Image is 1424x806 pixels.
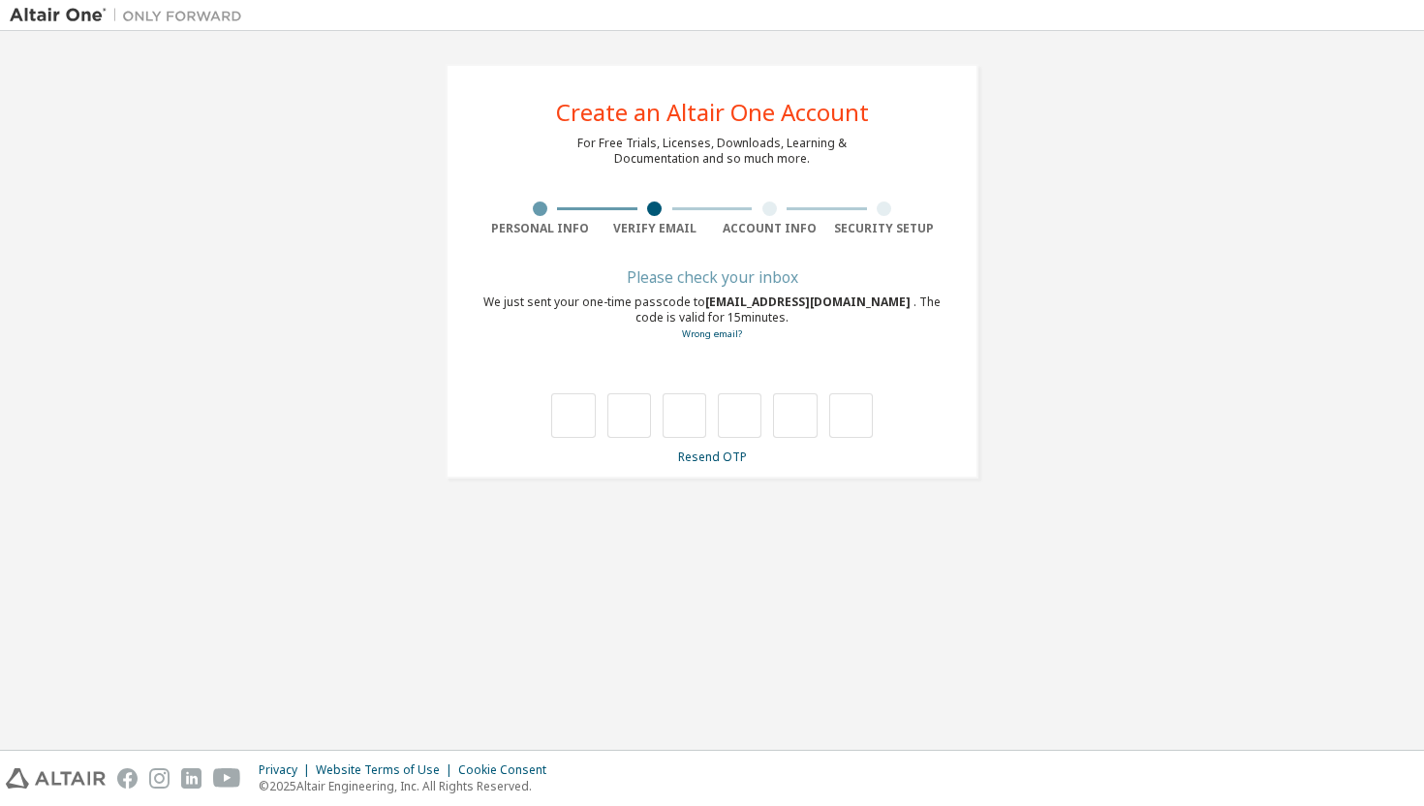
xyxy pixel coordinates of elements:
[705,294,913,310] span: [EMAIL_ADDRESS][DOMAIN_NAME]
[259,778,558,794] p: © 2025 Altair Engineering, Inc. All Rights Reserved.
[577,136,847,167] div: For Free Trials, Licenses, Downloads, Learning & Documentation and so much more.
[10,6,252,25] img: Altair One
[259,762,316,778] div: Privacy
[556,101,869,124] div: Create an Altair One Account
[712,221,827,236] div: Account Info
[117,768,138,789] img: facebook.svg
[6,768,106,789] img: altair_logo.svg
[458,762,558,778] div: Cookie Consent
[827,221,943,236] div: Security Setup
[149,768,170,789] img: instagram.svg
[482,221,598,236] div: Personal Info
[598,221,713,236] div: Verify Email
[213,768,241,789] img: youtube.svg
[678,449,747,465] a: Resend OTP
[682,327,742,340] a: Go back to the registration form
[482,294,942,342] div: We just sent your one-time passcode to . The code is valid for 15 minutes.
[482,271,942,283] div: Please check your inbox
[181,768,201,789] img: linkedin.svg
[316,762,458,778] div: Website Terms of Use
